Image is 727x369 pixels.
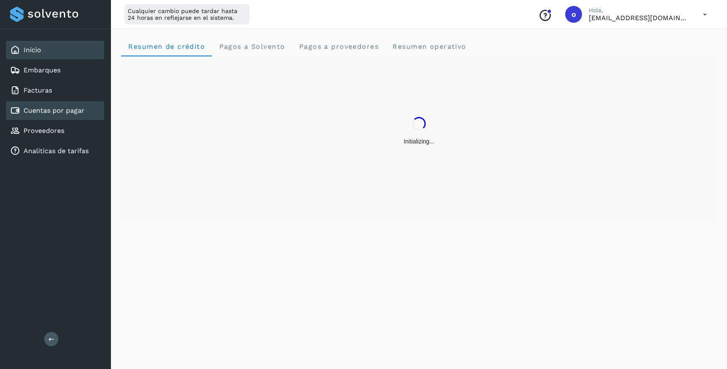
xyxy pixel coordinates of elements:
a: Inicio [24,46,41,54]
span: Pagos a proveedores [298,42,379,50]
div: Facturas [6,81,104,100]
div: Cualquier cambio puede tardar hasta 24 horas en reflejarse en el sistema. [124,4,250,24]
div: Embarques [6,61,104,80]
span: Pagos a Solvento [219,42,285,50]
div: Proveedores [6,122,104,140]
p: Hola, [589,7,690,14]
p: oscar@solvento.mx [589,14,690,22]
a: Facturas [24,86,52,94]
div: Cuentas por pagar [6,101,104,120]
span: Resumen operativo [392,42,466,50]
a: Analiticas de tarifas [24,147,89,155]
a: Cuentas por pagar [24,106,84,114]
a: Proveedores [24,127,64,135]
div: Inicio [6,41,104,59]
span: Resumen de crédito [128,42,205,50]
a: Embarques [24,66,61,74]
div: Analiticas de tarifas [6,142,104,160]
